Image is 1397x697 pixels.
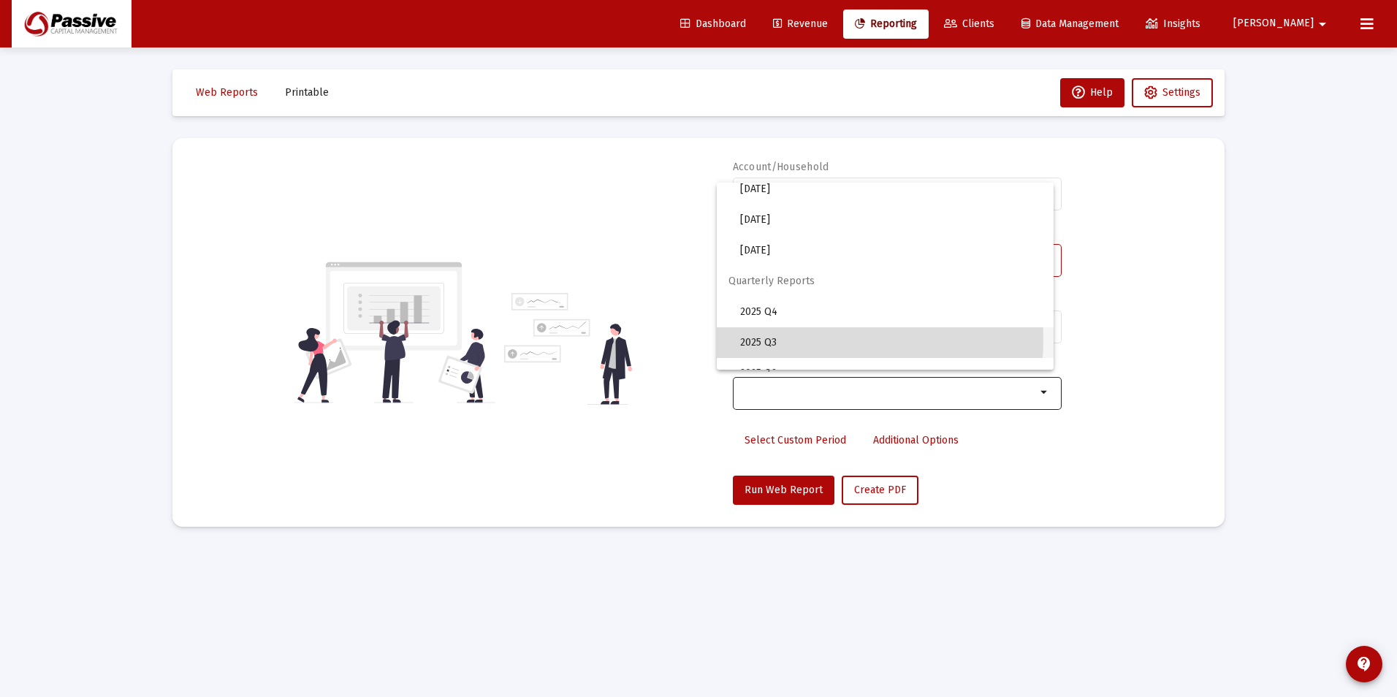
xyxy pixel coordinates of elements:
span: Quarterly Reports [717,266,1054,297]
span: 2025 Q2 [740,358,1042,389]
span: [DATE] [740,235,1042,266]
span: 2025 Q4 [740,297,1042,327]
span: [DATE] [740,174,1042,205]
span: [DATE] [740,205,1042,235]
span: 2025 Q3 [740,327,1042,358]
